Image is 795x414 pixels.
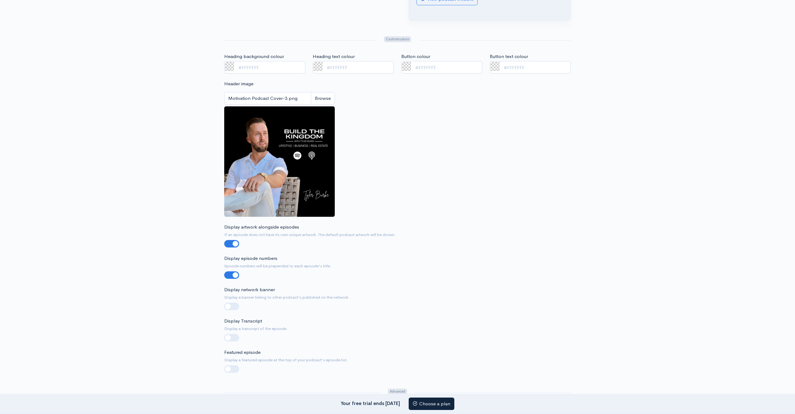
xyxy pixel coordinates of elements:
small: Display a transcript of the episode. [224,326,394,332]
label: Display episode numbers [224,255,277,262]
input: #FFFFFFF [490,61,571,74]
small: Episode numbers will be prepended to each episode's title. [224,263,571,269]
label: Heading text colour [313,53,355,60]
span: Advanced [388,389,407,394]
small: Display a featured episode at the top of your podcast's episode list. [224,357,394,363]
strong: Your free trial ends [DATE] [341,400,400,406]
label: Button text colour [490,53,528,60]
label: Featured episode [224,349,261,356]
a: Choose a plan [409,398,454,410]
label: Heading background colour [224,53,284,60]
small: Display a banner linking to other podcast's published on the network. [224,294,571,300]
label: Header image [224,80,253,87]
small: If an episode does not have its own unique artwork. The default podcast artwork will be shown. [224,232,571,238]
input: #FFFFFFF [313,61,394,74]
label: Button colour [401,53,430,60]
label: Display artwork alongside episodes [224,224,299,231]
input: #FFFFFFF [401,61,482,74]
label: Display network banner [224,286,275,293]
input: #FFFFFFF [224,61,305,74]
span: Customisation [384,36,411,42]
label: Display Transcript [224,318,262,325]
